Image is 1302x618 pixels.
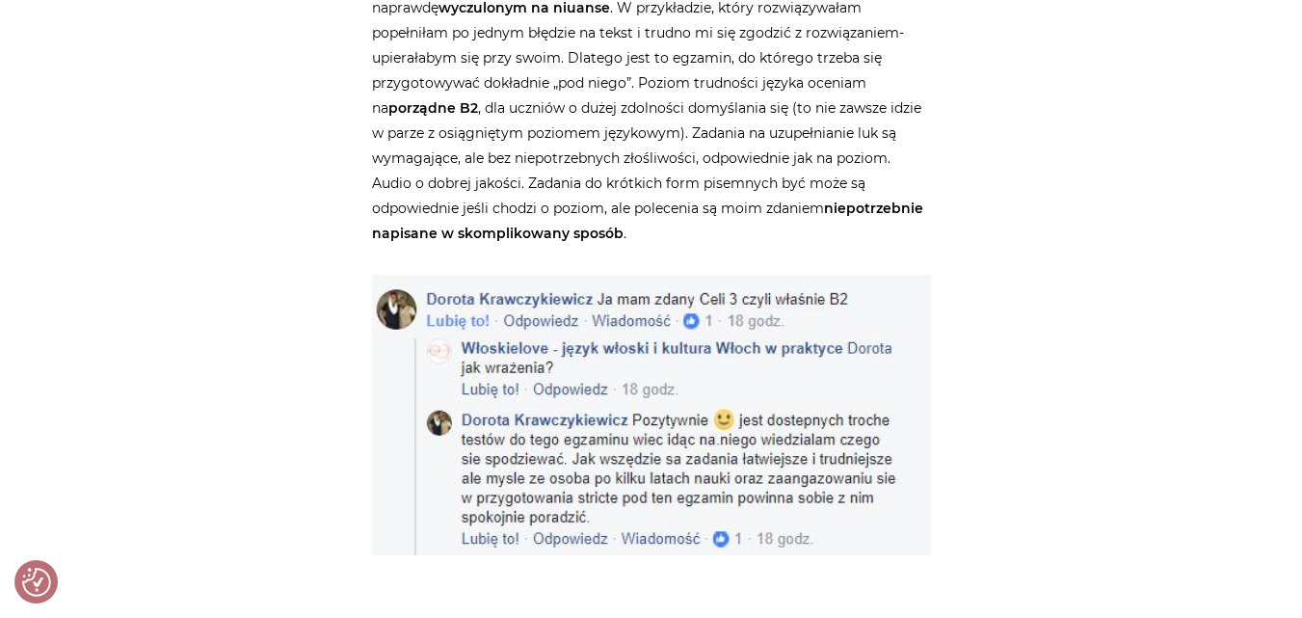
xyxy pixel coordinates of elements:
[22,568,51,597] img: Revisit consent button
[372,200,923,242] strong: niepotrzebnie napisane w skomplikowany sposób
[22,568,51,597] button: Preferencje co do zgód
[388,99,478,117] strong: porządne B2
